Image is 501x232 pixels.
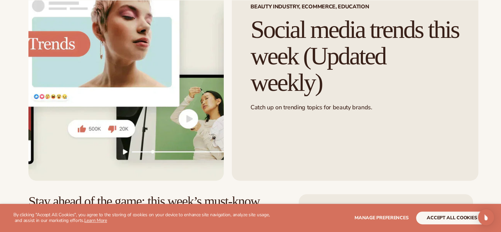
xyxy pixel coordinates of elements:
[355,212,408,224] button: Manage preferences
[250,4,460,9] span: Beauty Industry, Ecommerce, Education
[355,215,408,221] span: Manage preferences
[250,103,372,111] span: Catch up on trending topics for beauty brands.
[13,212,270,224] p: By clicking "Accept All Cookies", you agree to the storing of cookies on your device to enhance s...
[478,209,494,225] div: Open Intercom Messenger
[84,217,107,224] a: Learn More
[250,16,460,96] h1: Social media trends this week (Updated weekly)
[416,212,488,224] button: accept all cookies
[28,194,286,224] h2: Stay ahead of the game: this week’s must-know social media trends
